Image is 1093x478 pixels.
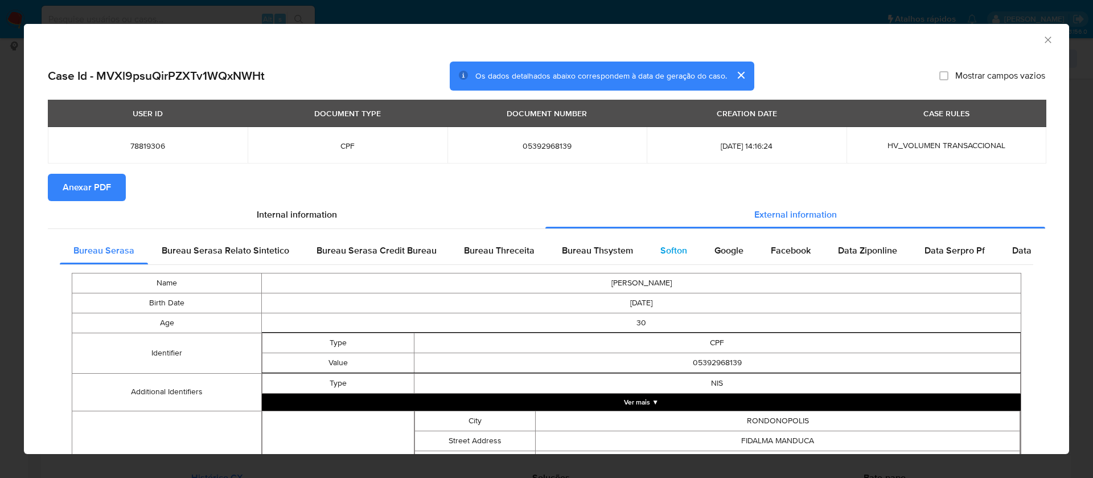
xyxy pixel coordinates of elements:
span: Bureau Serasa [73,244,134,257]
span: 05392968139 [461,141,634,151]
span: Anexar PDF [63,175,111,200]
button: Anexar PDF [48,174,126,201]
span: Bureau Serasa Relato Sintetico [162,244,289,257]
div: DOCUMENT TYPE [307,104,388,123]
td: Postal Code [414,451,536,471]
td: Identifier [72,333,262,373]
div: DOCUMENT NUMBER [500,104,594,123]
span: External information [754,208,837,221]
td: Value [262,353,414,373]
td: Name [72,273,262,293]
td: 05392968139 [414,353,1020,373]
div: Detailed external info [60,237,1033,264]
span: 78819306 [61,141,234,151]
td: Type [262,333,414,353]
span: CPF [261,141,434,151]
td: 30 [262,313,1021,333]
button: cerrar [727,62,754,89]
span: Mostrar campos vazios [955,70,1045,81]
td: [DATE] [262,293,1021,313]
td: Birth Date [72,293,262,313]
td: CPF [414,333,1020,353]
span: HV_VOLUMEN TRANSACCIONAL [887,140,1005,151]
input: Mostrar campos vazios [939,71,948,80]
span: [DATE] 14:16:24 [660,141,833,151]
span: Data Ziponline [838,244,897,257]
td: NIS [414,373,1020,393]
h2: Case Id - MVXl9psuQirPZXTv1WQxNWHt [48,68,265,83]
span: Os dados detalhados abaixo correspondem à data de geração do caso. [475,70,727,81]
div: USER ID [126,104,170,123]
span: Bureau Serasa Credit Bureau [317,244,437,257]
div: CASE RULES [917,104,976,123]
button: Fechar a janela [1042,34,1053,44]
span: Internal information [257,208,337,221]
td: Age [72,313,262,333]
div: Detailed info [48,201,1045,228]
span: Google [714,244,743,257]
div: closure-recommendation-modal [24,24,1069,454]
td: 78725110 [536,451,1020,471]
button: Expand array [262,394,1021,411]
td: FIDALMA MANDUCA [536,431,1020,451]
span: Facebook [771,244,811,257]
div: CREATION DATE [710,104,784,123]
td: [PERSON_NAME] [262,273,1021,293]
span: Softon [660,244,687,257]
td: Type [262,373,414,393]
td: Street Address [414,431,536,451]
td: City [414,411,536,431]
td: Additional Identifiers [72,373,262,411]
td: RONDONOPOLIS [536,411,1020,431]
span: Data Serpro Pj [1012,244,1072,257]
span: Bureau Threceita [464,244,535,257]
span: Data Serpro Pf [924,244,985,257]
span: Bureau Thsystem [562,244,633,257]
